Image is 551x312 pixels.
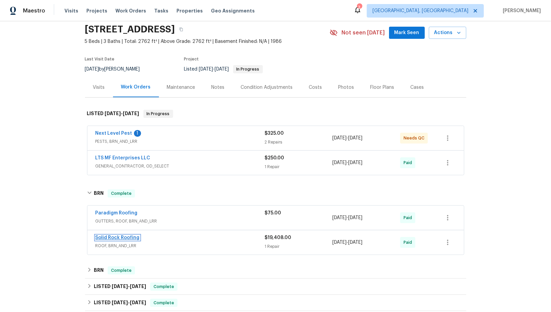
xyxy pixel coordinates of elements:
[112,300,128,305] span: [DATE]
[23,7,45,14] span: Maestro
[86,7,107,14] span: Projects
[332,160,347,165] span: [DATE]
[434,29,461,37] span: Actions
[121,84,151,90] div: Work Orders
[265,211,281,215] span: $75.00
[265,235,292,240] span: $19,408.00
[151,283,177,290] span: Complete
[112,284,128,289] span: [DATE]
[93,84,105,91] div: Visits
[394,29,419,37] span: Mark Seen
[134,130,141,137] div: 1
[357,4,362,11] div: 3
[429,27,466,39] button: Actions
[338,84,354,91] div: Photos
[85,262,466,279] div: BRN Complete
[265,243,333,250] div: 1 Repair
[167,84,195,91] div: Maintenance
[175,23,187,35] button: Copy Address
[95,138,265,145] span: PESTS, BRN_AND_LRR
[112,300,146,305] span: -
[265,156,284,160] span: $250.00
[411,84,424,91] div: Cases
[265,131,284,136] span: $325.00
[130,284,146,289] span: [DATE]
[108,190,134,197] span: Complete
[130,300,146,305] span: [DATE]
[94,189,104,198] h6: BRN
[332,215,347,220] span: [DATE]
[332,239,362,246] span: -
[64,7,78,14] span: Visits
[95,211,138,215] a: Paradigm Roofing
[85,295,466,311] div: LISTED [DATE]-[DATE]Complete
[95,163,265,170] span: GENERAL_CONTRACTOR, OD_SELECT
[85,57,115,61] span: Last Visit Date
[309,84,322,91] div: Costs
[332,240,347,245] span: [DATE]
[95,218,265,225] span: GUTTERS, ROOF, BRN_AND_LRR
[241,84,293,91] div: Condition Adjustments
[85,67,99,72] span: [DATE]
[85,65,148,73] div: by [PERSON_NAME]
[389,27,425,39] button: Mark Seen
[87,110,139,118] h6: LISTED
[348,240,362,245] span: [DATE]
[85,183,466,204] div: BRN Complete
[85,103,466,125] div: LISTED [DATE]-[DATE]In Progress
[95,131,132,136] a: Next Level Pest
[348,215,362,220] span: [DATE]
[184,67,263,72] span: Listed
[94,266,104,275] h6: BRN
[151,300,177,306] span: Complete
[404,159,415,166] span: Paid
[348,136,362,140] span: [DATE]
[265,139,333,146] div: 2 Repairs
[95,156,150,160] a: LTS MF Enterprises LLC
[144,110,172,117] span: In Progress
[112,284,146,289] span: -
[370,84,394,91] div: Floor Plans
[105,111,121,116] span: [DATE]
[85,26,175,33] h2: [STREET_ADDRESS]
[215,67,229,72] span: [DATE]
[94,283,146,291] h6: LISTED
[184,57,199,61] span: Project
[105,111,139,116] span: -
[94,299,146,307] h6: LISTED
[373,7,468,14] span: [GEOGRAPHIC_DATA], [GEOGRAPHIC_DATA]
[199,67,229,72] span: -
[265,163,333,170] div: 1 Repair
[199,67,213,72] span: [DATE]
[342,29,385,36] span: Not seen [DATE]
[404,135,427,141] span: Needs QC
[332,214,362,221] span: -
[108,267,134,274] span: Complete
[115,7,146,14] span: Work Orders
[176,7,203,14] span: Properties
[95,242,265,249] span: ROOF, BRN_AND_LRR
[95,235,140,240] a: Solid Rock Roofing
[211,7,255,14] span: Geo Assignments
[332,159,362,166] span: -
[212,84,225,91] div: Notes
[85,279,466,295] div: LISTED [DATE]-[DATE]Complete
[500,7,541,14] span: [PERSON_NAME]
[234,67,262,71] span: In Progress
[332,136,347,140] span: [DATE]
[348,160,362,165] span: [DATE]
[123,111,139,116] span: [DATE]
[404,239,415,246] span: Paid
[85,38,330,45] span: 5 Beds | 3 Baths | Total: 2762 ft² | Above Grade: 2762 ft² | Basement Finished: N/A | 1986
[154,8,168,13] span: Tasks
[404,214,415,221] span: Paid
[332,135,362,141] span: -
